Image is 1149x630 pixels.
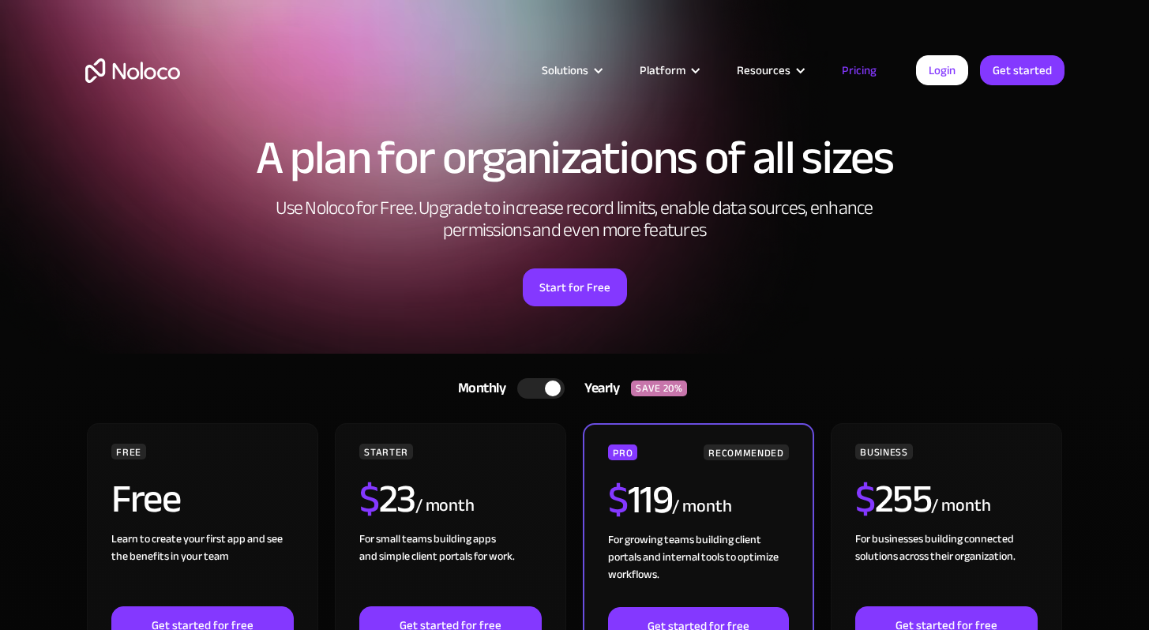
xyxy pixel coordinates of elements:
[111,531,293,606] div: Learn to create your first app and see the benefits in your team ‍
[855,531,1037,606] div: For businesses building connected solutions across their organization. ‍
[542,60,588,81] div: Solutions
[704,444,788,460] div: RECOMMENDED
[523,268,627,306] a: Start for Free
[608,480,672,519] h2: 119
[631,381,687,396] div: SAVE 20%
[522,60,620,81] div: Solutions
[672,494,731,519] div: / month
[111,444,146,459] div: FREE
[359,531,541,606] div: For small teams building apps and simple client portals for work. ‍
[855,479,931,519] h2: 255
[259,197,891,242] h2: Use Noloco for Free. Upgrade to increase record limits, enable data sources, enhance permissions ...
[359,462,379,536] span: $
[359,479,415,519] h2: 23
[111,479,180,519] h2: Free
[415,493,475,519] div: / month
[85,134,1065,182] h1: A plan for organizations of all sizes
[931,493,990,519] div: / month
[640,60,685,81] div: Platform
[916,55,968,85] a: Login
[565,377,631,400] div: Yearly
[608,531,788,607] div: For growing teams building client portals and internal tools to optimize workflows.
[855,462,875,536] span: $
[85,58,180,83] a: home
[855,444,912,459] div: BUSINESS
[717,60,822,81] div: Resources
[608,444,637,460] div: PRO
[438,377,518,400] div: Monthly
[359,444,412,459] div: STARTER
[980,55,1065,85] a: Get started
[620,60,717,81] div: Platform
[737,60,790,81] div: Resources
[608,463,628,537] span: $
[822,60,896,81] a: Pricing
